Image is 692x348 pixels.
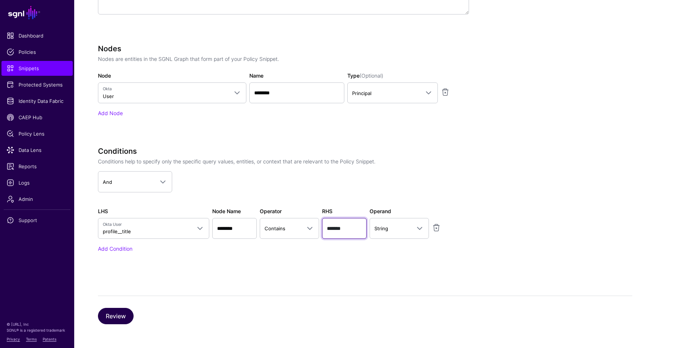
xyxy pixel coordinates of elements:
label: Operand [370,207,391,215]
span: (Optional) [360,72,383,79]
a: Dashboard [1,28,73,43]
span: profile__title [103,228,131,234]
label: RHS [322,207,332,215]
span: Protected Systems [7,81,68,88]
span: Admin [7,195,68,203]
a: Add Condition [98,245,132,252]
span: Logs [7,179,68,186]
span: And [103,179,112,185]
a: Patents [43,337,56,341]
label: Type [347,72,383,79]
a: Snippets [1,61,73,76]
span: Policy Lens [7,130,68,137]
button: Review [98,308,134,324]
a: Admin [1,192,73,206]
label: Node Name [212,207,241,215]
span: Dashboard [7,32,68,39]
a: Add Node [98,110,123,116]
a: Data Lens [1,143,73,157]
p: SGNL® is a registered trademark [7,327,68,333]
a: CAEP Hub [1,110,73,125]
span: Identity Data Fabric [7,97,68,105]
label: Node [98,72,111,79]
span: CAEP Hub [7,114,68,121]
a: Terms [26,337,37,341]
span: Contains [265,225,285,231]
a: Protected Systems [1,77,73,92]
span: Principal [352,90,371,96]
h3: Conditions [98,147,469,156]
p: Nodes are entities in the SGNL Graph that form part of your Policy Snippet. [98,55,469,63]
span: Okta [103,86,228,92]
a: Privacy [7,337,20,341]
a: Policy Lens [1,126,73,141]
a: Reports [1,159,73,174]
span: String [374,225,388,231]
h3: Nodes [98,44,469,53]
span: Okta User [103,221,191,228]
span: User [103,93,114,99]
a: SGNL [4,4,70,21]
span: Policies [7,48,68,56]
span: Data Lens [7,146,68,154]
span: Snippets [7,65,68,72]
a: Logs [1,175,73,190]
span: Reports [7,163,68,170]
span: Support [7,217,68,224]
label: Name [249,72,263,79]
label: LHS [98,207,108,215]
label: Operator [260,207,282,215]
a: Identity Data Fabric [1,94,73,108]
a: Policies [1,45,73,59]
p: Conditions help to specify only the specific query values, entities, or context that are relevant... [98,157,469,165]
p: © [URL], Inc [7,321,68,327]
